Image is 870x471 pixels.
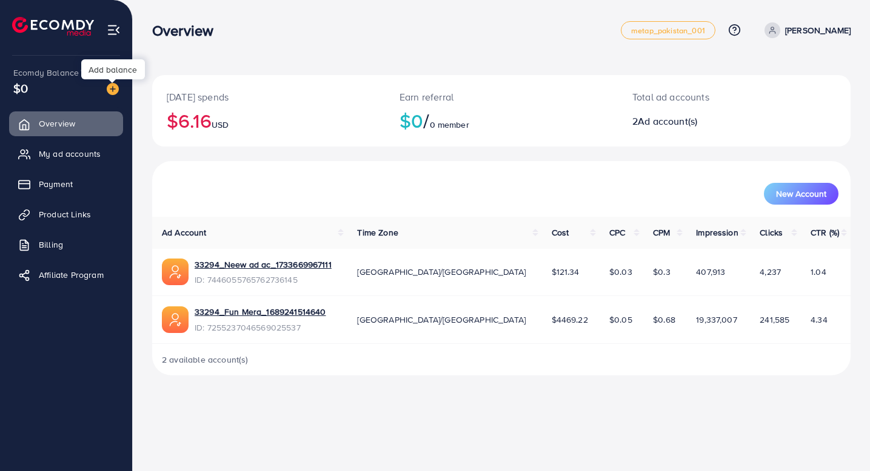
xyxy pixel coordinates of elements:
[776,189,826,198] span: New Account
[167,109,370,132] h2: $6.16
[357,266,526,278] span: [GEOGRAPHIC_DATA]/[GEOGRAPHIC_DATA]
[39,148,101,160] span: My ad accounts
[39,117,75,130] span: Overview
[357,314,526,326] span: [GEOGRAPHIC_DATA]/[GEOGRAPHIC_DATA]
[423,107,429,134] span: /
[357,226,398,239] span: Time Zone
[195,274,332,286] span: ID: 7446055765762736145
[9,142,123,166] a: My ad accounts
[81,59,145,79] div: Add balance
[9,172,123,196] a: Payment
[195,321,326,334] span: ID: 7255237046569025537
[9,202,123,226] a: Product Links
[811,266,826,278] span: 1.04
[39,269,104,281] span: Affiliate Program
[107,23,121,37] img: menu
[39,208,91,220] span: Product Links
[9,232,123,257] a: Billing
[39,178,73,190] span: Payment
[167,90,370,104] p: [DATE] spends
[811,226,839,239] span: CTR (%)
[785,23,851,38] p: [PERSON_NAME]
[632,90,778,104] p: Total ad accounts
[13,67,79,79] span: Ecomdy Balance
[609,266,632,278] span: $0.03
[609,226,625,239] span: CPC
[162,226,207,239] span: Ad Account
[653,314,675,326] span: $0.68
[212,119,229,131] span: USD
[400,90,603,104] p: Earn referral
[631,27,705,35] span: metap_pakistan_001
[760,226,783,239] span: Clicks
[107,83,119,95] img: image
[696,226,738,239] span: Impression
[696,266,725,278] span: 407,913
[638,114,697,128] span: Ad account(s)
[811,314,828,326] span: 4.34
[552,314,588,326] span: $4469.22
[13,79,28,97] span: $0
[400,109,603,132] h2: $0
[162,306,189,333] img: ic-ads-acc.e4c84228.svg
[195,259,332,271] a: 33294_Neew ad ac_1733669967111
[764,183,838,205] button: New Account
[609,314,632,326] span: $0.05
[39,239,63,251] span: Billing
[760,266,781,278] span: 4,237
[632,116,778,127] h2: 2
[760,314,789,326] span: 241,585
[653,226,670,239] span: CPM
[152,22,223,39] h3: Overview
[696,314,737,326] span: 19,337,007
[621,21,715,39] a: metap_pakistan_001
[162,354,249,366] span: 2 available account(s)
[653,266,671,278] span: $0.3
[9,263,123,287] a: Affiliate Program
[430,119,469,131] span: 0 member
[760,22,851,38] a: [PERSON_NAME]
[9,111,123,136] a: Overview
[162,259,189,285] img: ic-ads-acc.e4c84228.svg
[552,226,569,239] span: Cost
[552,266,580,278] span: $121.34
[195,306,326,318] a: 33294_Fun Mera_1689241514640
[12,17,94,36] img: logo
